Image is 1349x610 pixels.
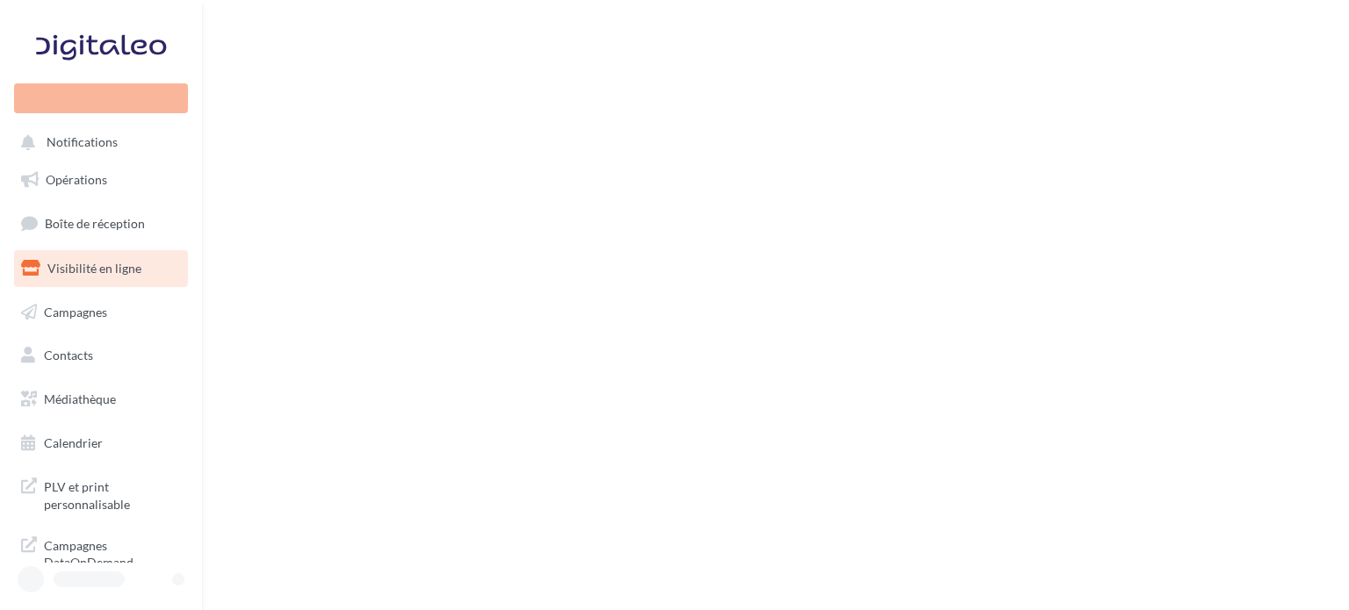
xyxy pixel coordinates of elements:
[44,534,181,571] span: Campagnes DataOnDemand
[11,527,191,578] a: Campagnes DataOnDemand
[11,161,191,198] a: Opérations
[47,261,141,276] span: Visibilité en ligne
[11,381,191,418] a: Médiathèque
[11,294,191,331] a: Campagnes
[44,475,181,513] span: PLV et print personnalisable
[47,135,118,150] span: Notifications
[46,172,107,187] span: Opérations
[44,435,103,450] span: Calendrier
[11,468,191,520] a: PLV et print personnalisable
[45,216,145,231] span: Boîte de réception
[11,205,191,242] a: Boîte de réception
[11,425,191,462] a: Calendrier
[44,304,107,319] span: Campagnes
[11,250,191,287] a: Visibilité en ligne
[11,337,191,374] a: Contacts
[44,348,93,362] span: Contacts
[14,83,188,113] div: Nouvelle campagne
[44,391,116,406] span: Médiathèque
